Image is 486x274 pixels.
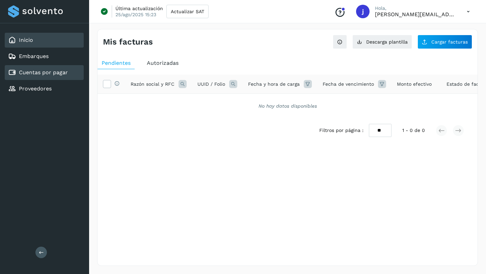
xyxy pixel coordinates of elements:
[19,85,52,92] a: Proveedores
[147,60,179,66] span: Autorizadas
[402,127,425,134] span: 1 - 0 de 0
[19,69,68,76] a: Cuentas por pagar
[5,65,84,80] div: Cuentas por pagar
[375,11,456,18] p: jose@commerzcargo.com
[115,5,163,11] p: Última actualización
[131,81,174,88] span: Razón social y RFC
[5,33,84,48] div: Inicio
[102,60,131,66] span: Pendientes
[171,9,204,14] span: Actualizar SAT
[115,11,156,18] p: 25/ago/2025 15:23
[375,5,456,11] p: Hola,
[352,35,412,49] button: Descarga plantilla
[106,103,469,110] div: No hay datos disponibles
[397,81,432,88] span: Monto efectivo
[19,37,33,43] a: Inicio
[19,53,49,59] a: Embarques
[103,37,153,47] h4: Mis facturas
[5,81,84,96] div: Proveedores
[431,39,468,44] span: Cargar facturas
[166,5,209,18] button: Actualizar SAT
[366,39,408,44] span: Descarga plantilla
[417,35,472,49] button: Cargar facturas
[323,81,374,88] span: Fecha de vencimiento
[5,49,84,64] div: Embarques
[319,127,363,134] span: Filtros por página :
[197,81,225,88] span: UUID / Folio
[248,81,300,88] span: Fecha y hora de carga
